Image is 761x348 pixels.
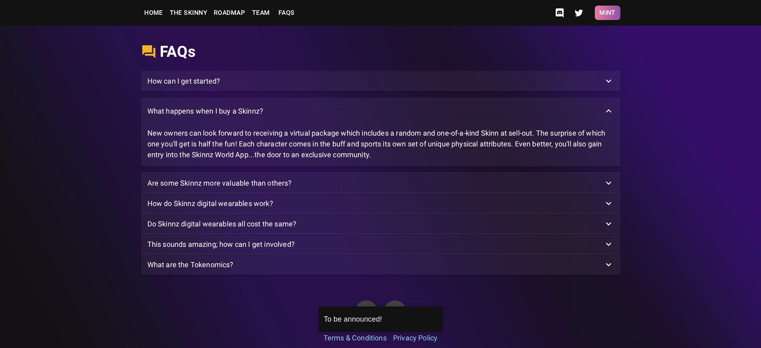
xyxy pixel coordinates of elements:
[211,5,248,21] a: Roadmap
[147,128,614,160] p: New owners can look forward to receiving a virtual package which includes a random and one-of-a-k...
[147,76,221,86] p: How can I get started?
[141,173,620,193] div: Are some Skinnz more valuable than others?
[324,314,437,325] div: To be announced!
[167,5,211,21] a: The Skinny
[147,178,292,188] p: Are some Skinnz more valuable than others?
[248,5,274,21] a: Team
[595,6,620,20] button: Mint
[147,259,234,270] p: What are the Tokenomics?
[274,5,299,21] a: FAQs
[147,198,273,209] p: How do Skinnz digital wearables work?
[141,254,620,275] div: What are the Tokenomics?
[141,234,620,254] div: This sounds amazing; how can I get involved?
[141,214,620,234] div: Do Skinnz digital wearables all cost the same?
[147,218,297,229] p: Do Skinnz digital wearables all cost the same?
[141,193,620,214] div: How do Skinnz digital wearables work?
[141,5,167,21] a: Home
[141,71,620,91] div: How can I get started?
[147,106,264,116] p: What happens when I buy a Skinnz?
[147,239,295,250] p: This sounds amazing; how can I get involved?
[141,98,620,124] div: What happens when I buy a Skinnz?
[160,42,196,61] h4: FAQs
